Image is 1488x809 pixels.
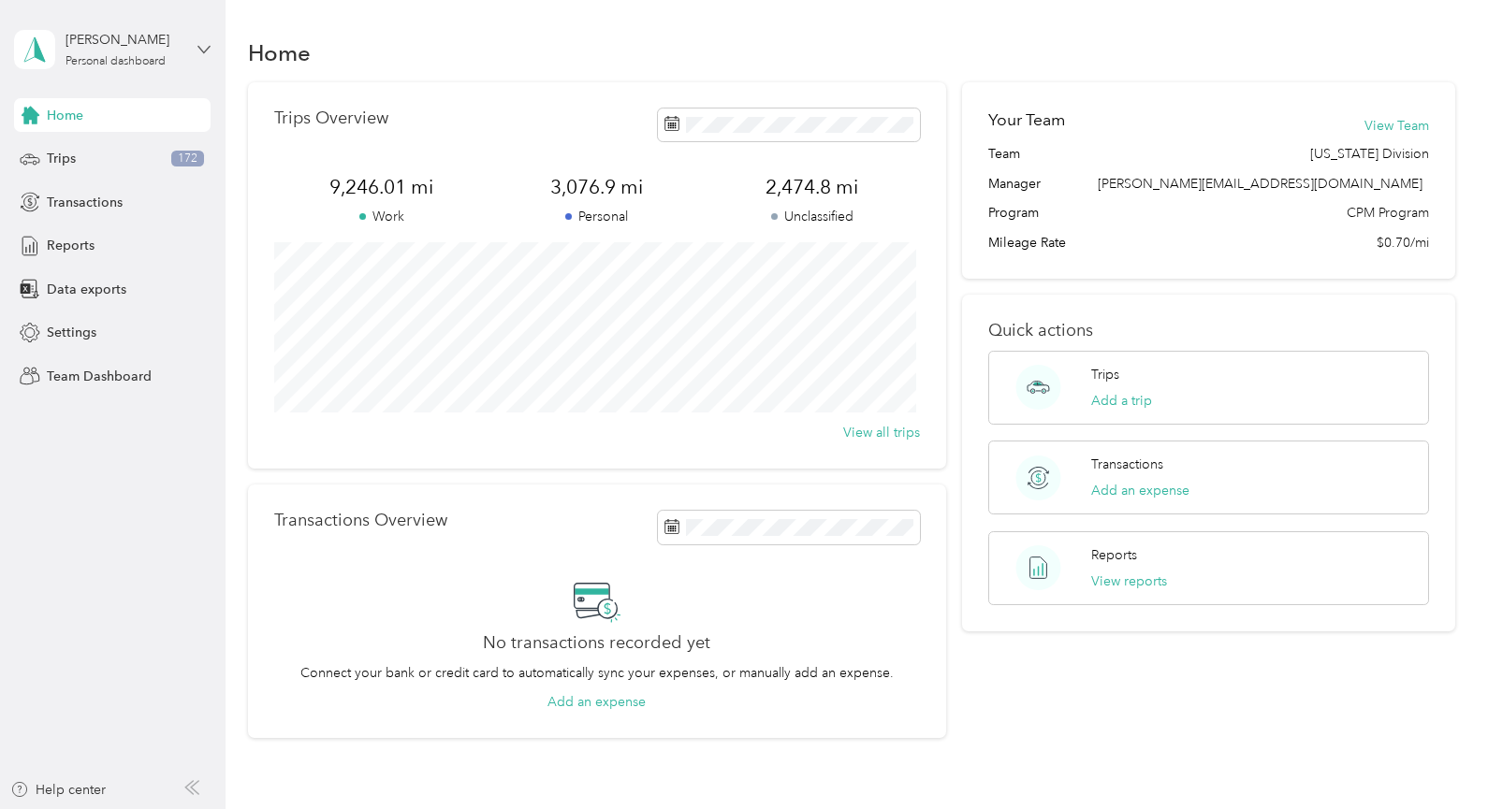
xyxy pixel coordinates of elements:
span: Transactions [47,193,123,212]
span: Team [988,144,1020,164]
p: Unclassified [705,207,920,226]
span: Data exports [47,280,126,299]
p: Personal [489,207,705,226]
span: [PERSON_NAME][EMAIL_ADDRESS][DOMAIN_NAME] [1098,176,1422,192]
button: Add a trip [1091,391,1152,411]
span: 3,076.9 mi [489,174,705,200]
p: Trips [1091,365,1119,384]
iframe: Everlance-gr Chat Button Frame [1383,704,1488,809]
p: Transactions [1091,455,1163,474]
p: Connect your bank or credit card to automatically sync your expenses, or manually add an expense. [300,663,894,683]
p: Trips Overview [274,108,388,128]
h2: Your Team [988,108,1065,132]
span: 172 [171,151,204,167]
span: 9,246.01 mi [274,174,489,200]
button: Add an expense [1091,481,1189,500]
p: Work [274,207,489,226]
span: [US_STATE] Division [1310,144,1429,164]
h2: No transactions recorded yet [483,633,710,653]
span: Reports [47,236,95,255]
span: Settings [47,323,96,342]
span: Home [47,106,83,125]
button: Help center [10,780,106,800]
span: Team Dashboard [47,367,152,386]
button: View all trips [843,423,920,442]
span: Manager [988,174,1041,194]
span: Mileage Rate [988,233,1066,253]
button: View Team [1364,116,1429,136]
p: Quick actions [988,321,1429,340]
span: $0.70/mi [1377,233,1429,253]
span: CPM Program [1347,203,1429,223]
span: Program [988,203,1039,223]
span: 2,474.8 mi [705,174,920,200]
span: Trips [47,149,76,168]
h1: Home [248,43,311,63]
button: Add an expense [547,692,646,712]
button: View reports [1091,571,1167,591]
p: Reports [1091,545,1137,565]
div: [PERSON_NAME] [66,30,182,50]
p: Transactions Overview [274,511,447,530]
div: Personal dashboard [66,56,166,67]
